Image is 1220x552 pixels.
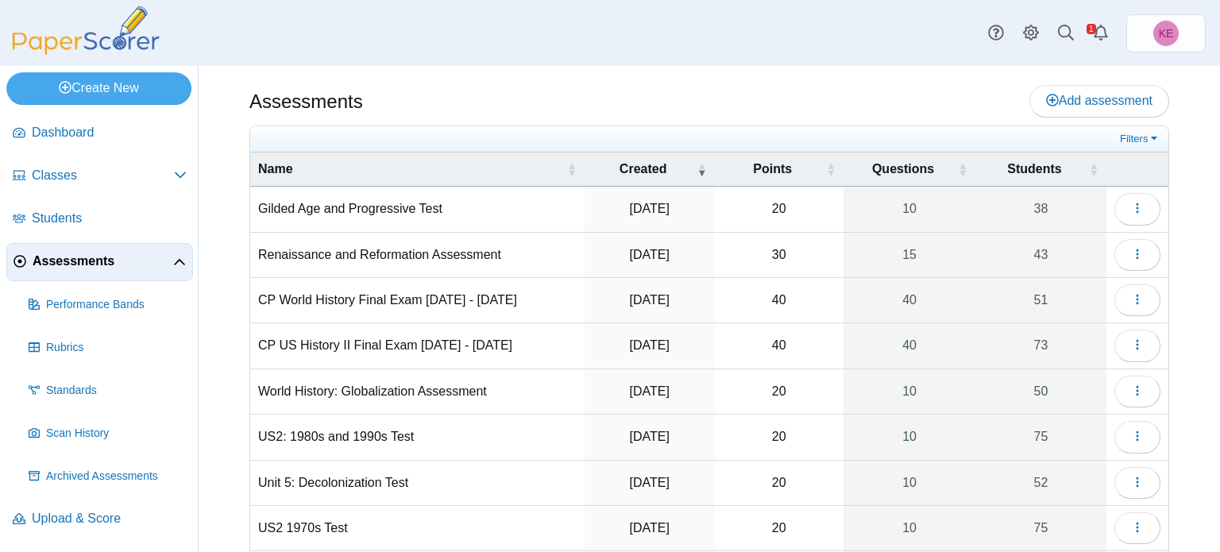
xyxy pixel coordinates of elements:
a: Performance Bands [22,286,193,324]
a: Filters [1116,131,1164,147]
td: Renaissance and Reformation Assessment [250,233,585,278]
a: 40 [844,323,975,368]
span: Upload & Score [32,510,187,527]
span: Name [258,160,564,178]
a: 10 [844,461,975,505]
span: Created : Activate to remove sorting [697,161,707,177]
time: Apr 21, 2025 at 10:20 AM [629,521,669,535]
span: Rubrics [46,340,187,356]
a: Alerts [1083,16,1118,51]
a: Standards [22,372,193,410]
span: Students : Activate to sort [1089,161,1098,177]
time: Sep 21, 2025 at 11:05 AM [629,248,669,261]
a: Dashboard [6,114,193,152]
span: Scan History [46,426,187,442]
span: Points [723,160,823,178]
time: May 12, 2025 at 8:36 AM [629,430,669,443]
time: Jun 3, 2025 at 3:16 PM [629,293,669,307]
td: 20 [715,506,844,551]
td: World History: Globalization Assessment [250,369,585,415]
td: CP World History Final Exam [DATE] - [DATE] [250,278,585,323]
span: Assessments [33,253,173,270]
span: Created [593,160,694,178]
span: Students [983,160,1086,178]
time: May 25, 2025 at 10:44 AM [629,384,669,398]
span: Name : Activate to sort [567,161,577,177]
a: 10 [844,506,975,550]
td: 20 [715,461,844,506]
a: Students [6,200,193,238]
td: 20 [715,187,844,232]
a: Classes [6,157,193,195]
a: 38 [975,187,1106,231]
time: Apr 24, 2025 at 5:12 PM [629,476,669,489]
a: 75 [975,415,1106,459]
span: Points : Activate to sort [826,161,836,177]
a: Kimberly Evans [1126,14,1206,52]
span: Performance Bands [46,297,187,313]
a: Scan History [22,415,193,453]
td: Unit 5: Decolonization Test [250,461,585,506]
td: Gilded Age and Progressive Test [250,187,585,232]
td: 20 [715,415,844,460]
span: Kimberly Evans [1159,28,1174,39]
a: 73 [975,323,1106,368]
span: Add assessment [1046,94,1152,107]
td: US2: 1980s and 1990s Test [250,415,585,460]
a: 52 [975,461,1106,505]
time: Jun 3, 2025 at 1:30 PM [629,338,669,352]
h1: Assessments [249,88,363,115]
span: Questions : Activate to sort [958,161,967,177]
a: Archived Assessments [22,457,193,496]
a: 75 [975,506,1106,550]
a: 10 [844,415,975,459]
span: Archived Assessments [46,469,187,484]
span: Dashboard [32,124,187,141]
a: 40 [844,278,975,322]
a: 15 [844,233,975,277]
a: 10 [844,187,975,231]
a: Rubrics [22,329,193,367]
a: Create New [6,72,191,104]
a: 10 [844,369,975,414]
span: Questions [851,160,955,178]
a: 50 [975,369,1106,414]
td: 30 [715,233,844,278]
td: 40 [715,278,844,323]
img: PaperScorer [6,6,165,55]
a: 43 [975,233,1106,277]
time: Oct 6, 2025 at 7:20 PM [629,202,669,215]
td: 20 [715,369,844,415]
td: US2 1970s Test [250,506,585,551]
a: Assessments [6,243,193,281]
a: Upload & Score [6,500,193,538]
a: PaperScorer [6,44,165,57]
td: 40 [715,323,844,369]
a: Add assessment [1029,85,1169,117]
span: Standards [46,383,187,399]
span: Students [32,210,187,227]
a: 51 [975,278,1106,322]
span: Classes [32,167,174,184]
span: Kimberly Evans [1153,21,1179,46]
td: CP US History II Final Exam [DATE] - [DATE] [250,323,585,369]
